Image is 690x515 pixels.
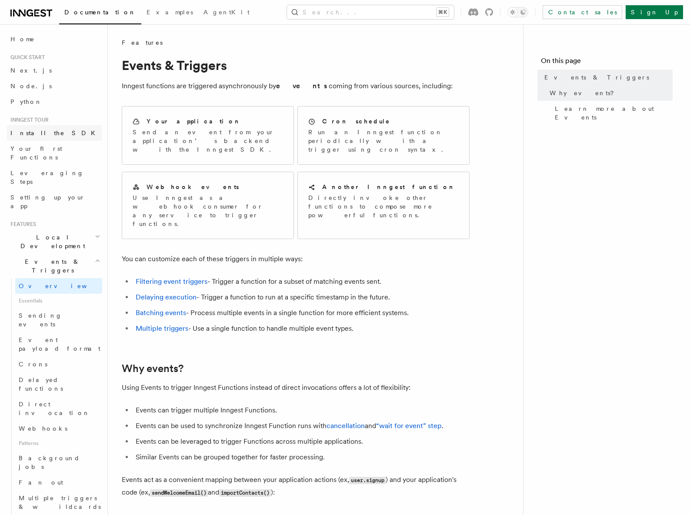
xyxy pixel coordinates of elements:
a: Contact sales [543,5,622,19]
a: Background jobs [15,450,102,475]
span: Install the SDK [10,130,100,136]
span: Fan out [19,479,63,486]
a: Filtering event triggers [136,277,207,286]
span: Documentation [64,9,136,16]
p: Inngest functions are triggered asynchronously by coming from various sources, including: [122,80,470,92]
span: Python [10,98,42,105]
h4: On this page [541,56,673,70]
p: Events act as a convenient mapping between your application actions (ex, ) and your application's... [122,474,470,499]
span: Features [122,38,163,47]
a: Node.js [7,78,102,94]
li: Events can be used to synchronize Inngest Function runs with and . [133,420,470,432]
a: Cron scheduleRun an Inngest function periodically with a trigger using cron syntax. [297,106,470,165]
code: user.signup [349,477,386,484]
span: Overview [19,282,108,289]
span: Local Development [7,233,95,250]
span: Examples [147,9,193,16]
a: Events & Triggers [541,70,673,85]
span: Background jobs [19,455,80,470]
span: Essentials [15,294,102,308]
a: Install the SDK [7,125,102,141]
a: Your applicationSend an event from your application’s backend with the Inngest SDK. [122,106,294,165]
a: Why events? [122,362,183,375]
a: Home [7,31,102,47]
p: Directly invoke other functions to compose more powerful functions. [308,193,459,219]
a: Leveraging Steps [7,165,102,189]
strong: events [276,82,329,90]
h2: Cron schedule [322,117,390,126]
a: Python [7,94,102,110]
span: Crons [19,361,47,368]
a: Sign Up [626,5,683,19]
a: Why events? [546,85,673,101]
h2: Another Inngest function [322,183,455,191]
h1: Events & Triggers [122,57,470,73]
span: Next.js [10,67,52,74]
button: Search...⌘K [287,5,454,19]
span: Quick start [7,54,45,61]
span: Learn more about Events [555,104,673,122]
span: Why events? [550,89,620,97]
p: Using Events to trigger Inngest Functions instead of direct invocations offers a lot of flexibility: [122,382,470,394]
li: - Process multiple events in a single function for more efficient systems. [133,307,470,319]
li: - Trigger a function for a subset of matching events sent. [133,276,470,288]
li: Events can be leveraged to trigger Functions across multiple applications. [133,435,470,448]
span: Features [7,221,36,228]
button: Toggle dark mode [507,7,528,17]
span: AgentKit [203,9,250,16]
a: Learn more about Events [551,101,673,125]
a: Setting up your app [7,189,102,214]
span: Events & Triggers [544,73,649,82]
a: Batching events [136,309,186,317]
span: Node.js [10,83,52,90]
a: Webhooks [15,421,102,436]
a: “wait for event” step [376,422,442,430]
a: Direct invocation [15,396,102,421]
span: Home [10,35,35,43]
a: Another Inngest functionDirectly invoke other functions to compose more powerful functions. [297,172,470,239]
p: Send an event from your application’s backend with the Inngest SDK. [133,128,283,154]
a: Fan out [15,475,102,490]
span: Multiple triggers & wildcards [19,495,101,510]
code: sendWelcomeEmail() [150,489,208,497]
a: Webhook eventsUse Inngest as a webhook consumer for any service to trigger functions. [122,172,294,239]
a: Your first Functions [7,141,102,165]
span: Events & Triggers [7,257,95,275]
a: Multiple triggers & wildcards [15,490,102,515]
li: - Trigger a function to run at a specific timestamp in the future. [133,291,470,303]
span: Leveraging Steps [10,169,84,185]
span: Event payload format [19,336,100,352]
span: Webhooks [19,425,67,432]
p: Use Inngest as a webhook consumer for any service to trigger functions. [133,193,283,228]
li: Similar Events can be grouped together for faster processing. [133,451,470,463]
span: Delayed functions [19,376,63,392]
a: Crons [15,356,102,372]
span: Patterns [15,436,102,450]
span: Direct invocation [19,401,90,416]
span: Your first Functions [10,145,62,161]
h2: Your application [147,117,241,126]
a: Documentation [59,3,141,24]
span: Inngest tour [7,116,49,123]
button: Events & Triggers [7,254,102,278]
a: Delayed functions [15,372,102,396]
span: Setting up your app [10,194,85,209]
p: You can customize each of these triggers in multiple ways: [122,253,470,265]
a: Examples [141,3,198,23]
a: Delaying execution [136,293,197,301]
kbd: ⌘K [437,8,449,17]
a: Overview [15,278,102,294]
a: cancellation [327,422,365,430]
h2: Webhook events [147,183,239,191]
a: AgentKit [198,3,255,23]
code: importContacts() [219,489,271,497]
a: Event payload format [15,332,102,356]
p: Run an Inngest function periodically with a trigger using cron syntax. [308,128,459,154]
span: Sending events [19,312,62,328]
a: Sending events [15,308,102,332]
li: Events can trigger multiple Inngest Functions. [133,404,470,416]
button: Local Development [7,229,102,254]
li: - Use a single function to handle multiple event types. [133,322,470,335]
a: Next.js [7,63,102,78]
a: Multiple triggers [136,324,188,332]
